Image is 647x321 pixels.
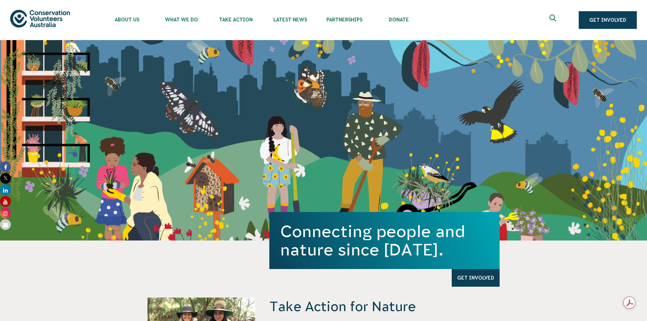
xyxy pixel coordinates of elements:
[209,17,263,22] span: Take Action
[579,11,637,29] a: Get Involved
[372,17,426,22] span: Donate
[154,17,209,22] span: What We Do
[317,17,372,22] span: Partnerships
[100,17,154,22] span: About Us
[269,298,500,315] h4: Take Action for Nature
[263,17,317,22] span: Latest News
[452,269,500,287] a: Get Involved
[550,15,558,25] span: Expand search box
[280,222,489,259] h1: Connecting people and nature since [DATE].
[10,10,70,27] img: logo.svg
[545,12,562,28] button: Expand search box Close search box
